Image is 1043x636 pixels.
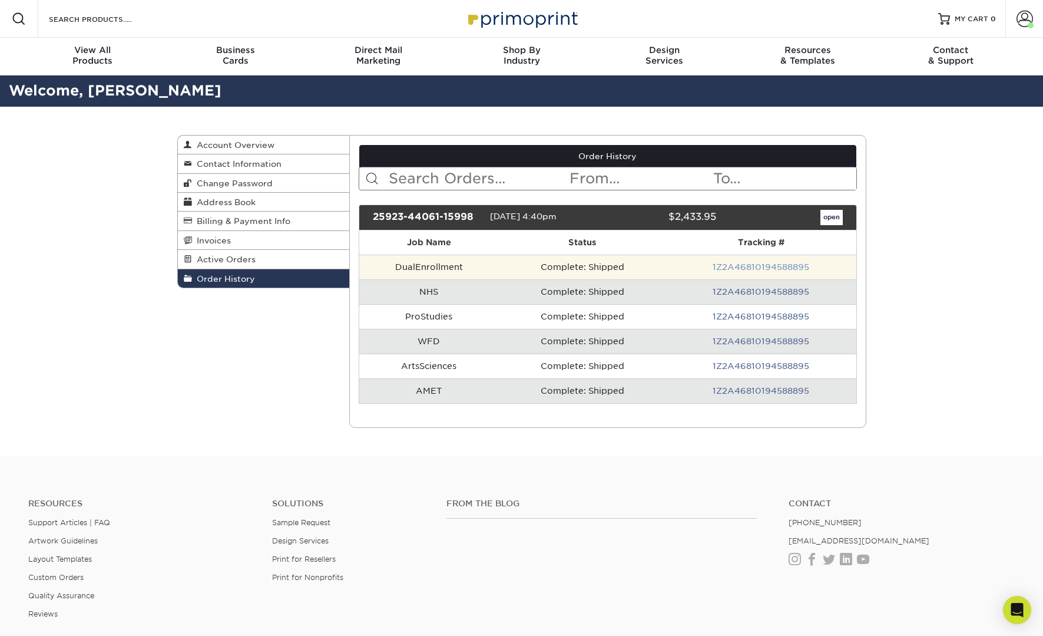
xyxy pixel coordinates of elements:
[666,230,856,255] th: Tracking #
[192,197,256,207] span: Address Book
[450,38,593,75] a: Shop ByIndustry
[192,236,231,245] span: Invoices
[178,212,350,230] a: Billing & Payment Info
[593,38,736,75] a: DesignServices
[178,231,350,250] a: Invoices
[272,573,343,582] a: Print for Nonprofits
[490,212,557,221] span: [DATE] 4:40pm
[359,230,499,255] th: Job Name
[713,287,809,296] a: 1Z2A46810194588895
[178,269,350,288] a: Order History
[192,274,255,284] span: Order History
[955,14,988,24] span: MY CART
[28,555,92,563] a: Layout Templates
[28,536,98,545] a: Artwork Guidelines
[736,45,879,66] div: & Templates
[164,38,307,75] a: BusinessCards
[359,304,499,329] td: ProStudies
[499,279,666,304] td: Complete: Shipped
[879,38,1022,75] a: Contact& Support
[359,354,499,378] td: ArtsSciences
[359,145,856,167] a: Order History
[879,45,1022,55] span: Contact
[307,45,450,66] div: Marketing
[499,329,666,354] td: Complete: Shipped
[28,499,254,509] h4: Resources
[28,573,84,582] a: Custom Orders
[359,279,499,304] td: NHS
[446,499,756,509] h4: From the Blog
[789,499,1015,509] a: Contact
[450,45,593,66] div: Industry
[499,304,666,329] td: Complete: Shipped
[879,45,1022,66] div: & Support
[21,45,164,55] span: View All
[499,354,666,378] td: Complete: Shipped
[272,555,336,563] a: Print for Resellers
[359,329,499,354] td: WFD
[359,255,499,279] td: DualEnrollment
[178,154,350,173] a: Contact Information
[499,378,666,403] td: Complete: Shipped
[272,536,329,545] a: Design Services
[593,45,736,55] span: Design
[713,386,809,396] a: 1Z2A46810194588895
[789,536,929,545] a: [EMAIL_ADDRESS][DOMAIN_NAME]
[192,159,282,169] span: Contact Information
[736,45,879,55] span: Resources
[21,38,164,75] a: View AllProducts
[499,230,666,255] th: Status
[272,518,330,527] a: Sample Request
[463,6,581,31] img: Primoprint
[178,136,350,154] a: Account Overview
[164,45,307,55] span: Business
[820,210,843,225] a: open
[272,499,429,509] h4: Solutions
[713,361,809,371] a: 1Z2A46810194588895
[736,38,879,75] a: Resources& Templates
[1003,596,1031,624] div: Open Intercom Messenger
[192,140,274,150] span: Account Overview
[307,38,450,75] a: Direct MailMarketing
[599,210,725,225] div: $2,433.95
[28,518,110,527] a: Support Articles | FAQ
[178,193,350,212] a: Address Book
[499,255,666,279] td: Complete: Shipped
[991,15,996,23] span: 0
[712,167,856,190] input: To...
[307,45,450,55] span: Direct Mail
[713,312,809,321] a: 1Z2A46810194588895
[48,12,163,26] input: SEARCH PRODUCTS.....
[364,210,490,225] div: 25923-44061-15998
[789,518,862,527] a: [PHONE_NUMBER]
[178,250,350,269] a: Active Orders
[192,179,273,188] span: Change Password
[164,45,307,66] div: Cards
[28,591,94,600] a: Quality Assurance
[192,255,256,264] span: Active Orders
[568,167,712,190] input: From...
[713,262,809,272] a: 1Z2A46810194588895
[450,45,593,55] span: Shop By
[388,167,568,190] input: Search Orders...
[192,216,290,226] span: Billing & Payment Info
[713,337,809,346] a: 1Z2A46810194588895
[593,45,736,66] div: Services
[178,174,350,193] a: Change Password
[21,45,164,66] div: Products
[359,378,499,403] td: AMET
